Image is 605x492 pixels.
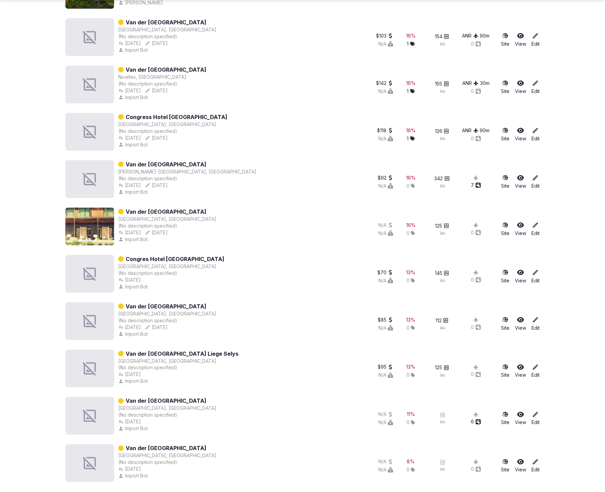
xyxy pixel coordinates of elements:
span: 145 [435,270,442,277]
button: Import Bot [118,236,149,243]
a: Site [501,459,509,473]
a: View [515,411,526,426]
button: 1 [407,41,415,47]
div: $92 [378,174,393,181]
span: 0 [406,325,410,331]
div: (No description specified) [118,175,256,182]
button: N/A [378,41,393,47]
span: 154 [435,33,442,40]
div: 13 % [406,317,416,323]
span: 125 [435,222,442,229]
a: Van der [GEOGRAPHIC_DATA] [126,444,206,452]
a: Edit [531,459,540,473]
button: N/A [378,459,393,465]
div: (No description specified) [118,270,224,277]
button: Import Bot [118,94,149,101]
a: Site [501,127,509,142]
button: [DATE] [118,87,141,94]
div: [DATE] [145,182,168,189]
button: 154 [435,33,449,40]
button: $85 [378,317,393,323]
div: N/A [378,88,393,95]
button: [DATE] [118,40,141,47]
a: View [515,80,526,95]
button: N/A [378,222,393,229]
a: View [515,459,526,473]
a: Site [501,269,509,284]
div: N/A [378,277,393,284]
div: (No description specified) [118,128,227,135]
a: Site [501,411,509,426]
button: Import Bot [118,141,149,148]
div: 1 [407,135,415,142]
div: 90 m [480,32,490,39]
button: Import Bot [118,425,149,432]
a: Site [501,317,509,331]
div: 7 [471,182,481,189]
div: N/A [378,467,393,473]
button: 30m [480,80,489,87]
button: 16% [406,174,416,181]
a: Site [501,32,509,47]
a: Congress Hotel [GEOGRAPHIC_DATA] [126,113,227,121]
button: [DATE] [118,466,141,473]
button: [DATE] [145,229,168,236]
div: [GEOGRAPHIC_DATA], [GEOGRAPHIC_DATA] [118,310,216,317]
div: Import Bot [118,47,149,53]
button: 13% [406,317,416,323]
div: [DATE] [118,135,141,141]
div: Import Bot [118,283,149,290]
button: Site [501,222,509,237]
a: Site [501,174,509,189]
button: 0 [471,229,481,236]
a: Edit [531,411,540,426]
div: Import Bot [118,378,149,385]
div: 0 [471,371,481,378]
button: N/A [378,419,393,426]
a: View [515,222,526,237]
div: ANR [462,80,479,87]
span: 0 [406,230,410,237]
div: [GEOGRAPHIC_DATA], [GEOGRAPHIC_DATA] [118,216,216,222]
button: 125 [435,365,449,371]
div: 16 % [406,222,416,229]
div: [DATE] [118,277,141,283]
div: 11 % [407,411,415,418]
div: [DATE] [118,324,141,331]
button: 342 [435,175,450,182]
button: [PERSON_NAME]-[GEOGRAPHIC_DATA], [GEOGRAPHIC_DATA] [118,168,256,175]
a: Edit [531,127,540,142]
div: Import Bot [118,473,149,479]
button: N/A [378,411,393,418]
div: [GEOGRAPHIC_DATA], [GEOGRAPHIC_DATA] [118,26,216,33]
button: 0 [471,41,481,47]
button: Go to slide 2 [85,239,87,241]
button: 0 [471,277,481,283]
div: [DATE] [118,371,141,378]
a: Site [501,80,509,95]
div: N/A [378,230,393,237]
div: 13 % [406,364,416,371]
button: [DATE] [145,87,168,94]
a: Van der [GEOGRAPHIC_DATA] [126,208,206,216]
span: 0 [406,277,410,284]
div: $70 [377,269,393,276]
div: [GEOGRAPHIC_DATA], [GEOGRAPHIC_DATA] [118,263,216,270]
a: View [515,269,526,284]
button: [DATE] [118,229,141,236]
a: View [515,317,526,331]
button: ANR [462,32,479,39]
button: [DATE] [145,135,168,141]
div: 8 % [407,459,415,465]
button: 126 [435,128,449,135]
div: N/A [378,183,393,189]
